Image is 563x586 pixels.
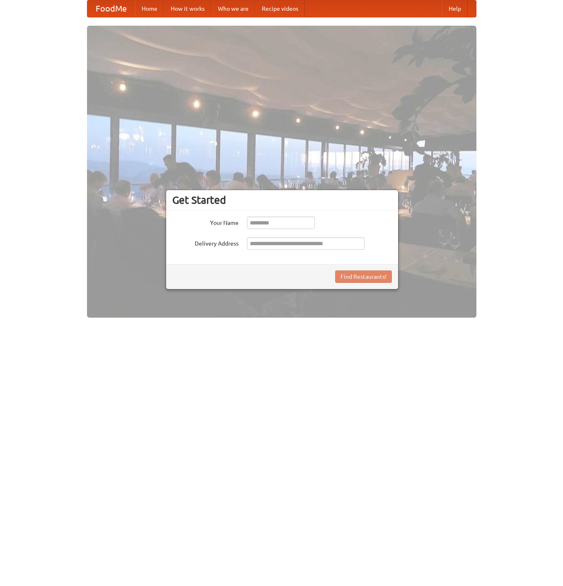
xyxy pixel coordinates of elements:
[172,194,392,206] h3: Get Started
[172,237,239,248] label: Delivery Address
[87,0,135,17] a: FoodMe
[255,0,305,17] a: Recipe videos
[164,0,211,17] a: How it works
[335,270,392,283] button: Find Restaurants!
[211,0,255,17] a: Who we are
[442,0,468,17] a: Help
[172,217,239,227] label: Your Name
[135,0,164,17] a: Home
